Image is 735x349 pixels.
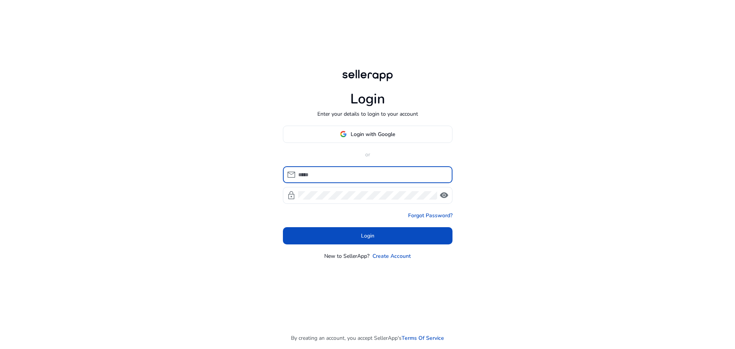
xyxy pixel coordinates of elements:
p: or [283,151,452,159]
img: google-logo.svg [340,131,347,138]
button: Login with Google [283,126,452,143]
a: Forgot Password? [408,211,452,220]
a: Terms Of Service [402,334,444,342]
span: Login with Google [351,130,395,138]
p: Enter your details to login to your account [317,110,418,118]
span: lock [287,191,296,200]
span: Login [361,232,374,240]
p: New to SellerApp? [324,252,369,260]
span: visibility [439,191,449,200]
button: Login [283,227,452,244]
a: Create Account [372,252,411,260]
h1: Login [350,91,385,107]
span: mail [287,170,296,179]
